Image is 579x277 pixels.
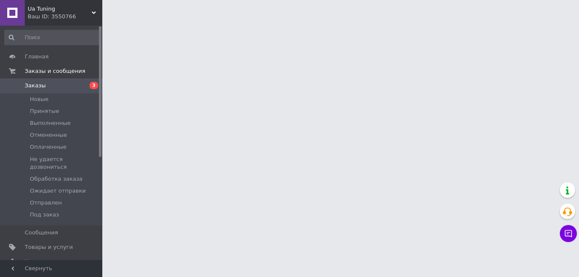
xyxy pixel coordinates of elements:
span: Товары и услуги [25,243,73,251]
span: Ожидает отправки [30,187,86,195]
span: Уведомления [25,258,64,265]
span: Под заказ [30,211,59,219]
span: Оплаченные [30,143,67,151]
span: Выполненные [30,119,71,127]
span: Сообщения [25,229,58,237]
span: Главная [25,53,49,61]
button: Чат с покупателем [560,225,577,242]
span: Обработка заказа [30,175,83,183]
span: 3 [90,82,98,89]
span: Принятые [30,107,59,115]
span: Не удается дозвониться [30,156,100,171]
span: Новые [30,95,49,103]
span: Ua Tuning [28,5,92,13]
div: Ваш ID: 3550766 [28,13,102,20]
span: Отмененные [30,131,67,139]
span: Отправлен [30,199,62,207]
input: Поиск [4,30,101,45]
span: Заказы и сообщения [25,67,85,75]
span: Заказы [25,82,46,89]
